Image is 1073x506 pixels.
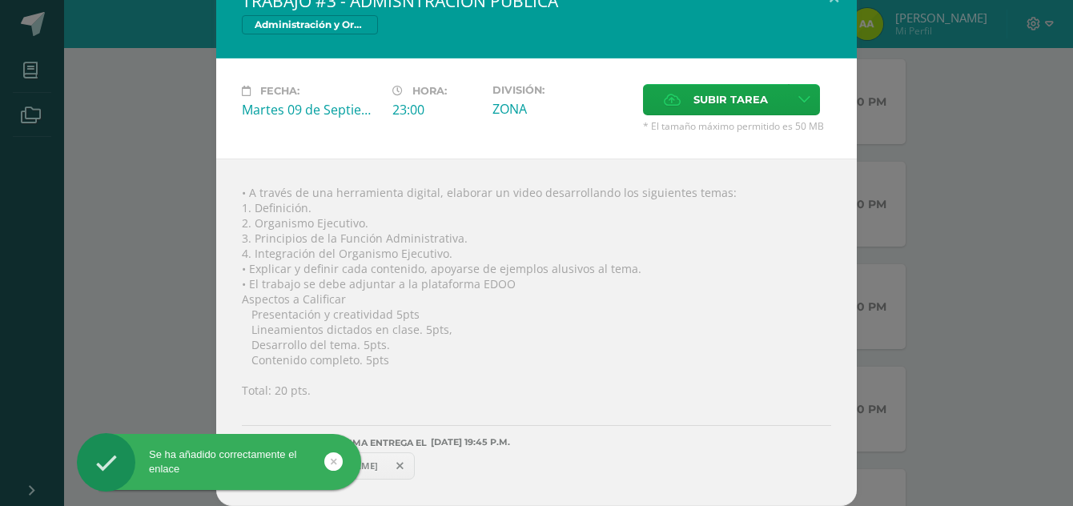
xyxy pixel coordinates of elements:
span: Administración y Organización de Oficina [242,15,378,34]
span: Hora: [412,85,447,97]
div: Martes 09 de Septiembre [242,101,380,118]
div: ZONA [492,100,630,118]
span: Remover entrega [387,457,414,475]
div: 23:00 [392,101,480,118]
div: • A través de una herramienta digital, elaborar un video desarrollando los siguientes temas: 1. D... [216,159,857,506]
span: * El tamaño máximo permitido es 50 MB [643,119,831,133]
span: Fecha: [260,85,299,97]
span: Subir tarea [693,85,768,114]
label: División: [492,84,630,96]
span: [DATE] 19:45 P.M. [427,442,510,443]
div: Se ha añadido correctamente el enlace [77,448,361,476]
